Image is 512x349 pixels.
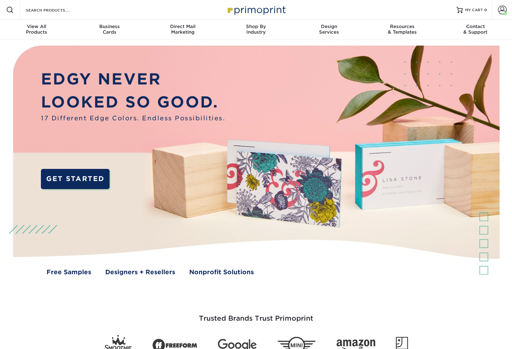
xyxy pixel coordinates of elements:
div: & Support [439,24,512,35]
p: LOOKED SO GOOD. [41,91,225,114]
p: EDGY NEVER [41,68,225,91]
span: Shop By [219,24,293,29]
a: Shop ByIndustry [219,20,293,40]
span: Direct Mail [146,24,219,29]
a: Nonprofit Solutions [189,268,254,277]
a: BusinessCards [73,20,146,40]
input: SEARCH PRODUCTS..... [25,6,86,14]
a: GET STARTED [41,169,110,189]
a: Direct MailMarketing [146,20,219,40]
span: Contact [439,24,512,29]
a: Resources& Templates [366,20,439,40]
img: Primoprint [225,3,287,17]
span: Resources [366,24,439,29]
div: Cards [73,24,146,35]
div: Marketing [146,24,219,35]
span: 17 Different Edge Colors. Endless Possibilities. [41,114,225,123]
a: DesignServices [293,20,366,40]
div: Industry [219,24,293,35]
span: MY CART [465,7,483,13]
div: Services [293,24,366,35]
a: Free Samples [47,268,91,277]
span: Design [293,24,366,29]
a: Designers + Resellers [105,268,175,277]
div: & Templates [366,24,439,35]
h3: Trusted Brands Trust Primoprint [73,299,439,330]
a: Contact& Support [439,20,512,40]
span: 0 [484,8,487,12]
span: Business [73,24,146,29]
